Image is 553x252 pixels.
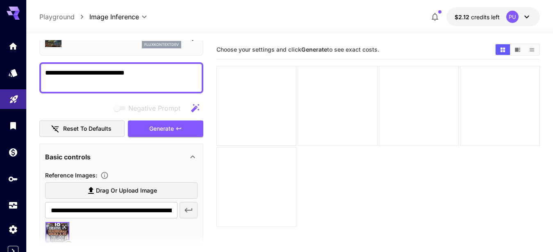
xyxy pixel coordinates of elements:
nav: breadcrumb [39,12,89,22]
button: Show images in video view [510,44,525,55]
button: Show images in grid view [496,44,510,55]
button: $2.12077PU [446,7,540,26]
div: Library [8,120,18,131]
div: Usage [8,200,18,211]
span: Generate [149,124,174,134]
span: credits left [471,14,500,20]
div: Playground [9,91,19,102]
button: Upload a reference image to guide the result. This is needed for Image-to-Image or Inpainting. Su... [97,171,112,179]
div: Basic controls [45,147,198,167]
div: API Keys [8,174,18,184]
span: Image Inference [89,12,139,22]
div: Settings [8,224,18,234]
span: Drag or upload image [96,186,157,196]
span: Reference Images : [45,172,97,179]
p: fluxkontextdev [144,42,179,48]
button: Show images in list view [525,44,539,55]
button: Generate [128,120,203,137]
div: Models [8,68,18,78]
div: Wallet [8,147,18,157]
div: PU [506,11,519,23]
div: Home [8,41,18,51]
div: Show images in grid viewShow images in video viewShow images in list view [495,43,540,56]
span: $2.12 [455,14,471,20]
span: Negative Prompt [128,103,180,113]
a: Playground [39,12,75,22]
span: Negative prompts are not compatible with the selected model. [112,103,187,113]
b: Generate [301,46,327,53]
button: Reset to defaults [39,120,125,137]
div: $2.12077 [455,13,500,21]
p: Basic controls [45,152,91,162]
span: Choose your settings and click to see exact costs. [216,46,379,53]
label: Drag or upload image [45,182,198,199]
